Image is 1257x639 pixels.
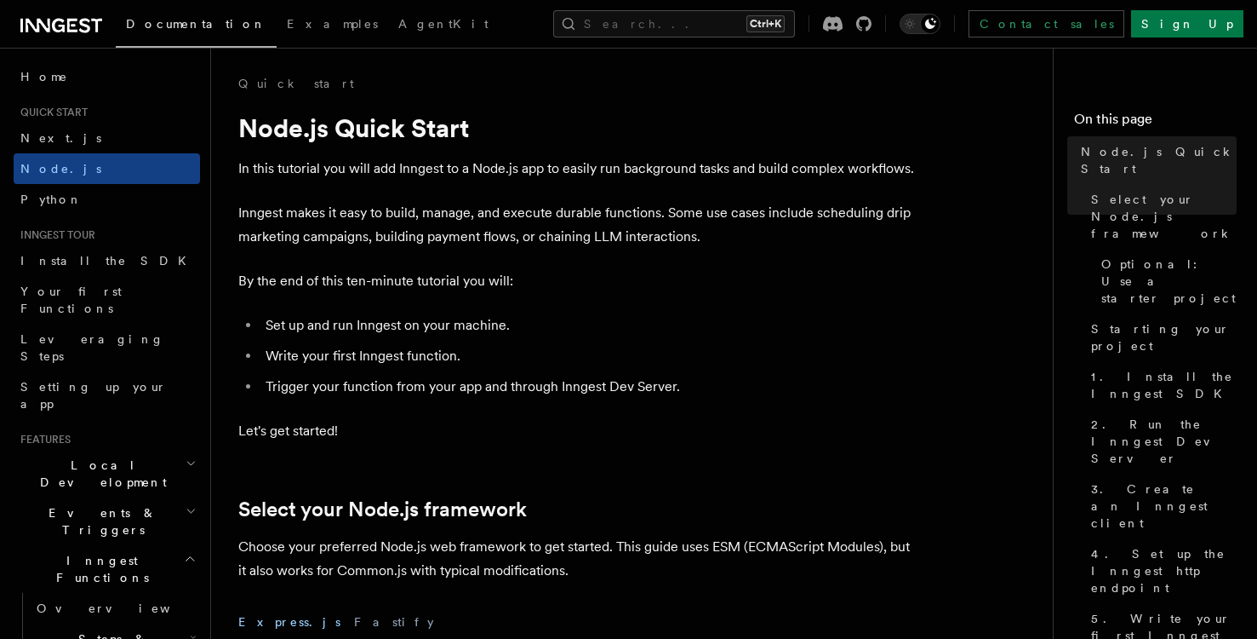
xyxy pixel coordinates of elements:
[238,269,919,293] p: By the end of this ten-minute tutorial you will:
[14,457,186,491] span: Local Development
[1091,481,1237,532] span: 3. Create an Inngest client
[1084,361,1237,409] a: 1. Install the Inngest SDK
[30,593,200,624] a: Overview
[900,14,940,34] button: Toggle dark mode
[260,375,919,399] li: Trigger your function from your app and through Inngest Dev Server.
[1094,249,1237,314] a: Optional: Use a starter project
[14,61,200,92] a: Home
[14,276,200,324] a: Your first Functions
[1084,538,1237,603] a: 4. Set up the Inngest http endpoint
[1074,109,1237,136] h4: On this page
[238,157,919,181] p: In this tutorial you will add Inngest to a Node.js app to easily run background tasks and build c...
[14,545,200,593] button: Inngest Functions
[14,324,200,371] a: Leveraging Steps
[1084,184,1237,249] a: Select your Node.js framework
[238,112,919,143] h1: Node.js Quick Start
[1084,409,1237,474] a: 2. Run the Inngest Dev Server
[277,5,388,46] a: Examples
[1101,256,1237,307] span: Optional: Use a starter project
[14,504,186,538] span: Events & Triggers
[14,123,200,153] a: Next.js
[20,68,68,85] span: Home
[287,17,378,31] span: Examples
[20,193,83,206] span: Python
[14,228,95,242] span: Inngest tour
[14,153,200,184] a: Node.js
[1084,474,1237,538] a: 3. Create an Inngest client
[260,314,919,337] li: Set up and run Inngest on your machine.
[238,535,919,583] p: Choose your preferred Node.js web framework to get started. This guide uses ESM (ECMAScript Modul...
[238,498,527,521] a: Select your Node.js framework
[14,433,71,446] span: Features
[1084,314,1237,361] a: Starting your project
[20,285,122,315] span: Your first Functions
[14,106,88,119] span: Quick start
[14,498,200,545] button: Events & Triggers
[968,10,1124,37] a: Contact sales
[746,15,785,32] kbd: Ctrl+K
[238,419,919,443] p: Let's get started!
[553,10,795,37] button: Search...Ctrl+K
[126,17,266,31] span: Documentation
[1091,545,1237,596] span: 4. Set up the Inngest http endpoint
[1081,143,1237,177] span: Node.js Quick Start
[1091,191,1237,242] span: Select your Node.js framework
[398,17,489,31] span: AgentKit
[20,332,164,363] span: Leveraging Steps
[238,75,354,92] a: Quick start
[1074,136,1237,184] a: Node.js Quick Start
[14,371,200,419] a: Setting up your app
[1131,10,1243,37] a: Sign Up
[37,602,212,615] span: Overview
[1091,368,1237,402] span: 1. Install the Inngest SDK
[238,201,919,249] p: Inngest makes it easy to build, manage, and execute durable functions. Some use cases include sch...
[20,162,101,176] span: Node.js
[260,344,919,368] li: Write your first Inngest function.
[20,380,167,411] span: Setting up your app
[388,5,499,46] a: AgentKit
[14,184,200,215] a: Python
[20,254,197,268] span: Install the SDK
[1091,416,1237,467] span: 2. Run the Inngest Dev Server
[14,245,200,276] a: Install the SDK
[1091,320,1237,354] span: Starting your project
[116,5,277,48] a: Documentation
[20,131,101,145] span: Next.js
[14,552,184,586] span: Inngest Functions
[14,450,200,498] button: Local Development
